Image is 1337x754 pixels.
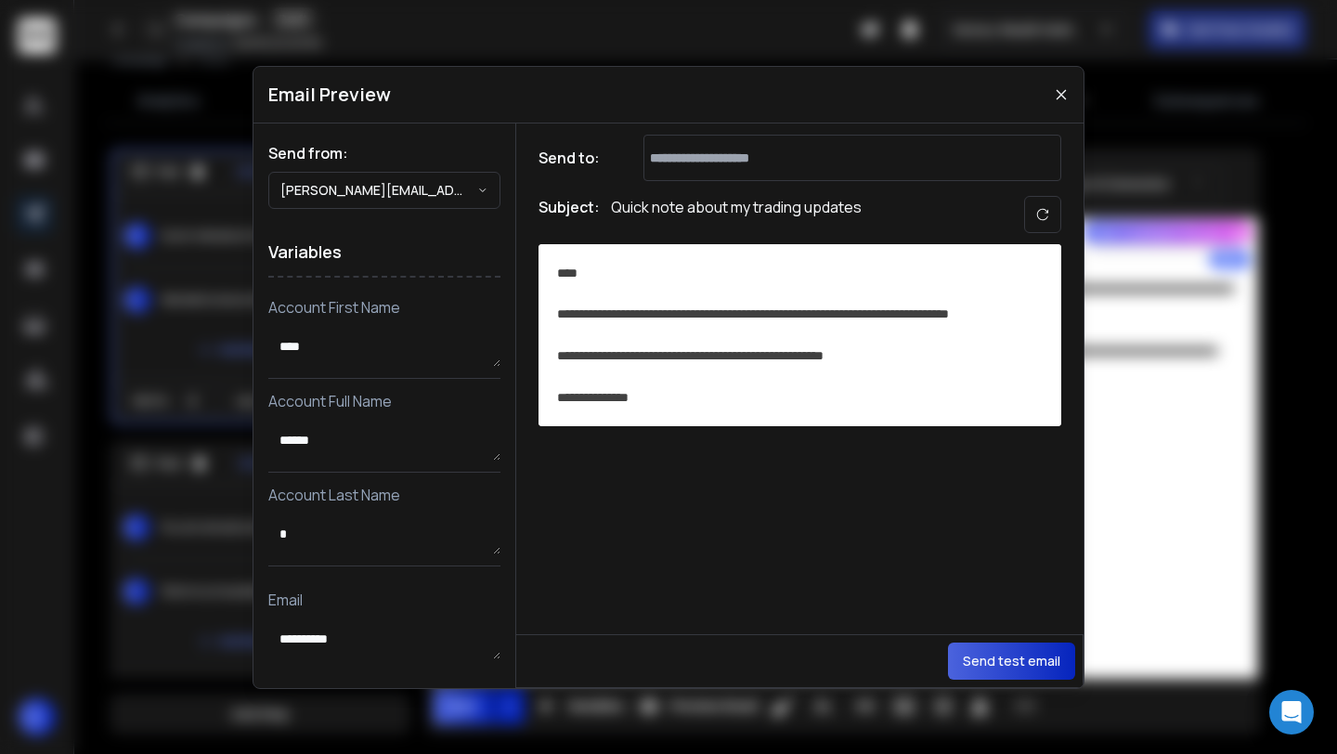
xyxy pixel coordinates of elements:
[268,589,500,611] p: Email
[539,147,613,169] h1: Send to:
[268,390,500,412] p: Account Full Name
[611,196,862,233] p: ​Quick note about my trading updates
[280,181,477,200] p: [PERSON_NAME][EMAIL_ADDRESS][DOMAIN_NAME]
[268,484,500,506] p: Account Last Name
[268,142,500,164] h1: Send from:
[268,227,500,278] h1: Variables
[1269,690,1314,734] div: Open Intercom Messenger
[948,643,1075,680] button: Send test email
[268,296,500,318] p: Account First Name
[268,82,391,108] h1: Email Preview
[539,196,600,233] h1: Subject:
